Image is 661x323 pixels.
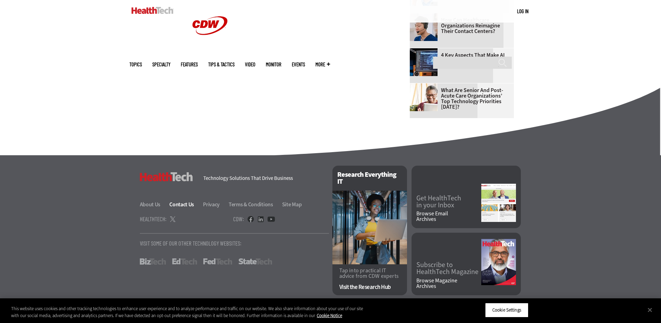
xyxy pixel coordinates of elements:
a: Browse MagazineArchives [416,278,481,289]
a: EdTech [172,258,197,265]
a: FedTech [203,258,232,265]
span: Specialty [152,62,170,67]
a: Subscribe toHealthTech Magazine [416,262,481,275]
a: Privacy [203,201,228,208]
p: Tap into practical IT advice from CDW experts [339,268,400,279]
h3: HealthTech [140,172,193,181]
a: What Are Senior and Post-Acute Care Organizations’ Top Technology Priorities [DATE]? [410,88,510,110]
h4: CDW: [233,216,244,222]
p: Visit Some Of Our Other Technology Websites: [140,240,329,246]
a: StateTech [238,258,272,265]
a: Terms & Conditions [229,201,281,208]
img: Fall 2025 Cover [481,239,516,285]
img: newsletter screenshot [481,184,516,222]
img: Desktop monitor with brain AI concept [410,48,438,76]
a: Events [292,62,305,67]
div: This website uses cookies and other tracking technologies to enhance user experience and to analy... [11,305,364,319]
a: Features [181,62,198,67]
a: Log in [517,8,528,14]
span: More [315,62,330,67]
a: Tips & Tactics [208,62,235,67]
a: About Us [140,201,169,208]
a: Video [245,62,255,67]
button: Cookie Settings [485,303,528,317]
span: Topics [129,62,142,67]
a: CDW [184,46,236,53]
a: Contact Us [169,201,202,208]
img: Older person using tablet [410,83,438,111]
a: Older person using tablet [410,83,441,89]
h4: Technology Solutions That Drive Business [203,176,324,181]
img: Home [132,7,173,14]
button: Close [642,302,658,317]
a: Get HealthTechin your Inbox [416,195,481,209]
a: Visit the Research Hub [339,284,400,290]
a: Desktop monitor with brain AI concept [410,48,441,54]
h2: Research Everything IT [332,166,407,191]
a: Site Map [282,201,302,208]
a: MonITor [266,62,281,67]
a: Browse EmailArchives [416,211,481,222]
a: BizTech [140,258,166,265]
h4: HealthTech: [140,216,167,222]
div: User menu [517,8,528,15]
a: More information about your privacy [317,313,342,318]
